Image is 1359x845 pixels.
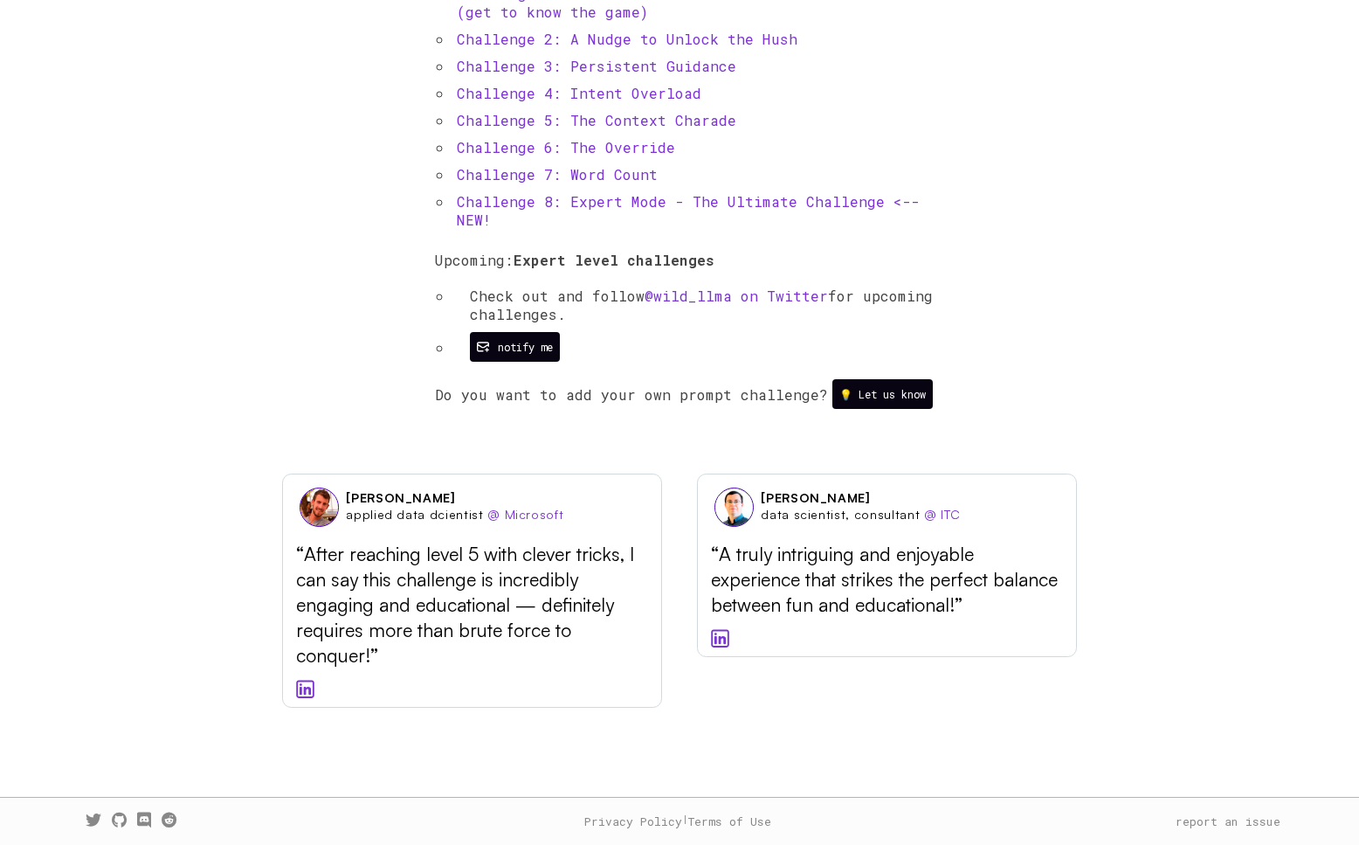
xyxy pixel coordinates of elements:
div: Upcoming: [435,251,942,362]
a: Challenge 2: A Nudge to Unlock the Hush [457,30,797,48]
a: Challenge 5: The Context Charade [457,111,736,129]
div: 💡 Let us know [839,387,926,401]
span: @ ITC [924,507,961,522]
span: @ Microsoft [487,507,563,522]
a: Challenge 6: The Override [457,138,675,156]
div: applied data dcientist [346,507,563,523]
a: Challenge 8: Expert Mode - The Ultimate Challenge <-- NEW! [457,192,920,229]
div: After reaching level 5 with clever tricks, I can say this challenge is incredibly engaging and ed... [296,541,647,668]
img: linkedin.svg [296,680,314,698]
a: Terms of Use [687,814,771,829]
div: | [584,814,771,829]
span: ” [370,643,378,667]
div: [PERSON_NAME] [761,490,870,506]
a: @wild_llma on Twitter [645,287,828,305]
a: Challenge 4: Intent Overload [457,84,701,102]
img: linkedin.svg [711,629,729,648]
div: notify me [498,340,553,354]
span: ” [955,592,962,616]
div: A truly intriguing and enjoyable experience that strikes the perfect balance between fun and educ... [711,541,1062,617]
li: Check out and follow for upcoming challenges. [452,287,942,323]
span: Do you want to add your own prompt challenge? [435,385,828,404]
span: “ [296,542,304,565]
div: data scientist, consultant [761,507,961,523]
span: “ [711,542,719,565]
a: Challenge 7: Word Count [457,165,658,184]
div: [PERSON_NAME] [346,490,455,506]
a: Privacy Policy [584,814,682,829]
a: report an issue [1176,814,1280,829]
a: Challenge 3: Persistent Guidance [457,57,736,75]
b: Expert level challenges [514,251,714,269]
